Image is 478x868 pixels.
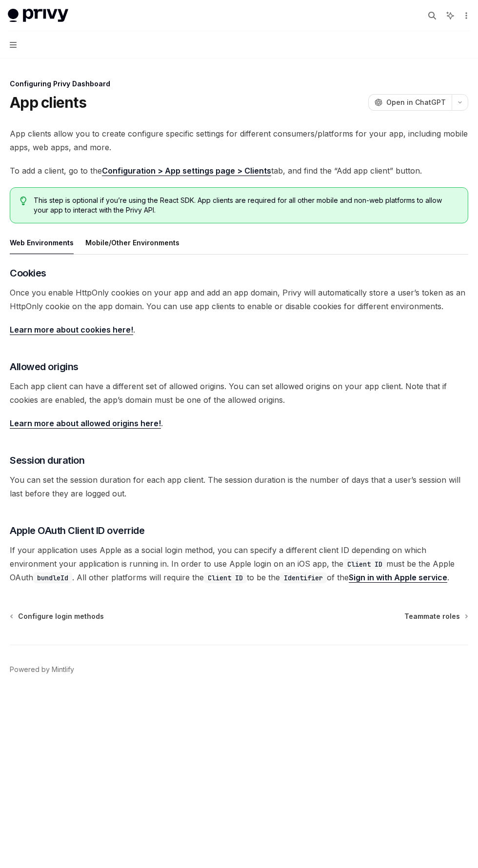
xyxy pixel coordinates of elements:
span: Cookies [10,266,46,280]
span: To add a client, go to the tab, and find the “Add app client” button. [10,164,468,178]
code: Identifier [280,572,327,583]
a: Powered by Mintlify [10,665,74,674]
span: Session duration [10,454,84,467]
a: Configuration > App settings page > Clients [102,166,271,176]
a: Sign in with Apple service [349,572,447,583]
code: Client ID [343,559,386,570]
div: Configuring Privy Dashboard [10,79,468,89]
span: This step is optional if you’re using the React SDK. App clients are required for all other mobil... [34,196,458,215]
h1: App clients [10,94,86,111]
img: light logo [8,9,68,22]
span: . [10,416,468,430]
a: Learn more about cookies here! [10,325,133,335]
span: Allowed origins [10,360,79,374]
button: Open in ChatGPT [368,94,452,111]
button: Web Environments [10,231,74,254]
span: Open in ChatGPT [386,98,446,107]
span: Each app client can have a different set of allowed origins. You can set allowed origins on your ... [10,379,468,407]
svg: Tip [20,197,27,205]
code: bundleId [33,572,72,583]
button: Mobile/Other Environments [85,231,179,254]
span: App clients allow you to create configure specific settings for different consumers/platforms for... [10,127,468,154]
a: Teammate roles [404,612,467,621]
a: Configure login methods [11,612,104,621]
span: Configure login methods [18,612,104,621]
button: More actions [460,9,470,22]
code: Client ID [204,572,247,583]
span: Apple OAuth Client ID override [10,524,144,537]
span: If your application uses Apple as a social login method, you can specify a different client ID de... [10,543,468,584]
span: Once you enable HttpOnly cookies on your app and add an app domain, Privy will automatically stor... [10,286,468,313]
span: You can set the session duration for each app client. The session duration is the number of days ... [10,473,468,500]
a: Learn more about allowed origins here! [10,418,161,429]
span: . [10,323,468,336]
span: Teammate roles [404,612,460,621]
